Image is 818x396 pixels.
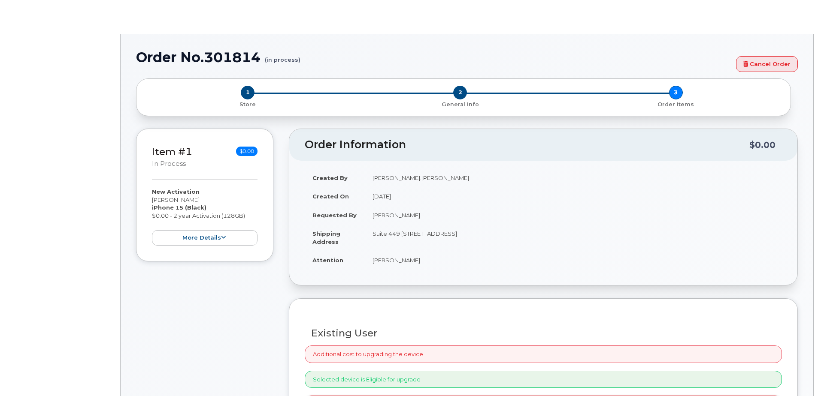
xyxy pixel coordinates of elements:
[453,86,467,99] span: 2
[305,371,782,388] div: Selected device is Eligible for upgrade
[305,139,749,151] h2: Order Information
[312,212,357,219] strong: Requested By
[311,328,776,339] h3: Existing User
[312,230,340,245] strong: Shipping Address
[749,137,776,153] div: $0.00
[152,188,200,195] strong: New Activation
[305,345,782,363] div: Additional cost to upgrading the device
[365,168,782,187] td: [PERSON_NAME].[PERSON_NAME]
[152,188,258,246] div: [PERSON_NAME] $0.00 - 2 year Activation (128GB)
[241,86,254,99] span: 1
[365,187,782,206] td: [DATE]
[152,204,206,211] strong: iPhone 15 (Black)
[152,160,186,168] small: in process
[143,99,352,108] a: 1 Store
[152,230,258,246] button: more details
[152,146,192,158] a: Item #1
[312,257,343,264] strong: Attention
[147,101,349,108] p: Store
[365,224,782,251] td: Suite 449 [STREET_ADDRESS]
[365,206,782,225] td: [PERSON_NAME]
[365,251,782,270] td: [PERSON_NAME]
[356,101,565,108] p: General Info
[736,56,798,72] a: Cancel Order
[265,50,300,63] small: (in process)
[312,174,348,181] strong: Created By
[352,99,568,108] a: 2 General Info
[236,147,258,156] span: $0.00
[312,193,349,200] strong: Created On
[136,50,732,65] h1: Order No.301814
